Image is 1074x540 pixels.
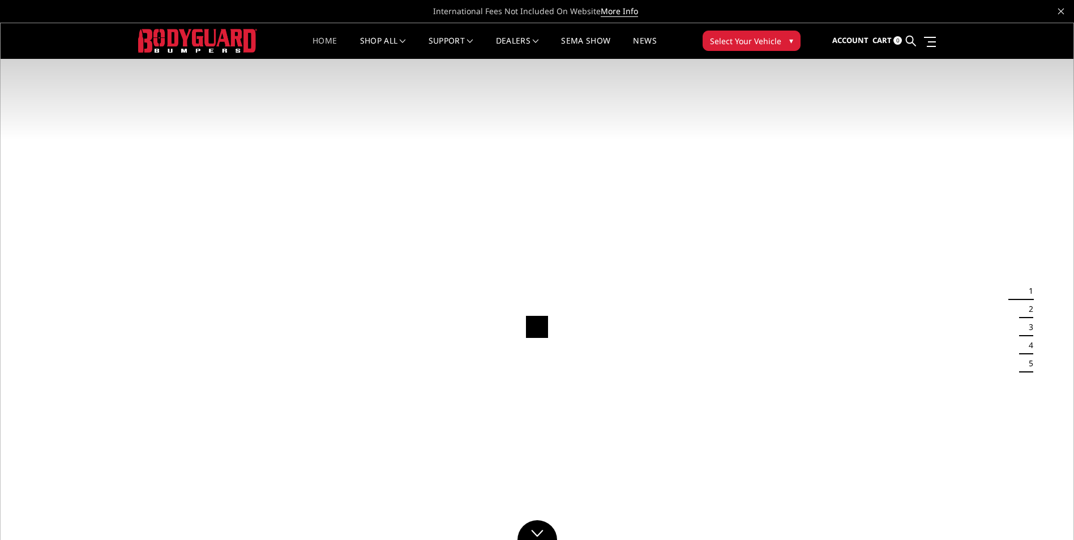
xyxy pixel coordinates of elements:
span: Select Your Vehicle [710,35,781,47]
img: BODYGUARD BUMPERS [138,29,257,52]
a: Dealers [496,37,539,59]
a: News [633,37,656,59]
a: Cart 0 [872,25,902,56]
a: More Info [601,6,638,17]
a: SEMA Show [561,37,610,59]
span: 0 [893,36,902,45]
button: Select Your Vehicle [703,31,801,51]
button: 2 of 5 [1022,300,1033,318]
a: Home [313,37,337,59]
span: Account [832,35,868,45]
button: 5 of 5 [1022,354,1033,372]
a: Click to Down [517,520,557,540]
button: 4 of 5 [1022,336,1033,354]
a: Account [832,25,868,56]
button: 3 of 5 [1022,318,1033,336]
a: shop all [360,37,406,59]
button: 1 of 5 [1022,282,1033,300]
span: Cart [872,35,892,45]
a: Support [429,37,473,59]
span: ▾ [789,35,793,46]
